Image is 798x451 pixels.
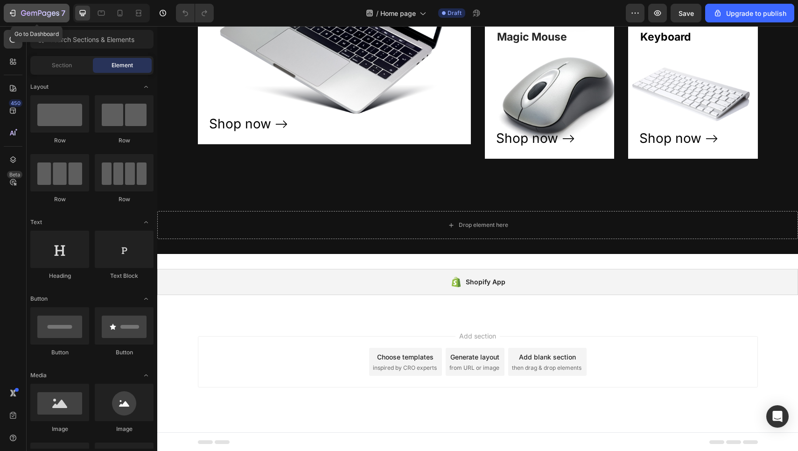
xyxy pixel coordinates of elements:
[4,4,70,22] button: 7
[30,295,48,303] span: Button
[95,272,154,280] div: Text Block
[380,8,416,18] span: Home page
[308,250,348,261] div: Shopify App
[30,425,89,433] div: Image
[362,326,419,336] div: Add blank section
[30,272,89,280] div: Heading
[482,103,561,121] button: Shop now
[30,348,89,357] div: Button
[95,195,154,204] div: Row
[139,215,154,230] span: Toggle open
[293,326,342,336] div: Generate layout
[339,103,401,121] div: Shop now
[139,291,154,306] span: Toggle open
[448,9,462,17] span: Draft
[220,326,276,336] div: Choose templates
[52,61,72,70] span: Section
[95,425,154,433] div: Image
[301,195,351,203] div: Drop element here
[139,79,154,94] span: Toggle open
[483,4,600,18] p: Keyboard
[30,83,49,91] span: Layout
[139,368,154,383] span: Toggle open
[355,338,424,346] span: then drag & drop elements
[339,103,418,121] button: Shop now
[30,30,154,49] input: Search Sections & Elements
[671,4,701,22] button: Save
[30,218,42,226] span: Text
[112,61,133,70] span: Element
[30,195,89,204] div: Row
[95,136,154,145] div: Row
[9,99,22,107] div: 450
[766,405,789,428] div: Open Intercom Messenger
[713,8,786,18] div: Upgrade to publish
[30,136,89,145] div: Row
[7,171,22,178] div: Beta
[30,371,47,380] span: Media
[157,26,798,451] iframe: Design area
[376,8,378,18] span: /
[298,305,343,315] span: Add section
[176,4,214,22] div: Undo/Redo
[61,7,65,19] p: 7
[292,338,342,346] span: from URL or image
[705,4,794,22] button: Upgrade to publish
[679,9,694,17] span: Save
[216,338,280,346] span: inspired by CRO experts
[482,103,544,121] div: Shop now
[95,348,154,357] div: Button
